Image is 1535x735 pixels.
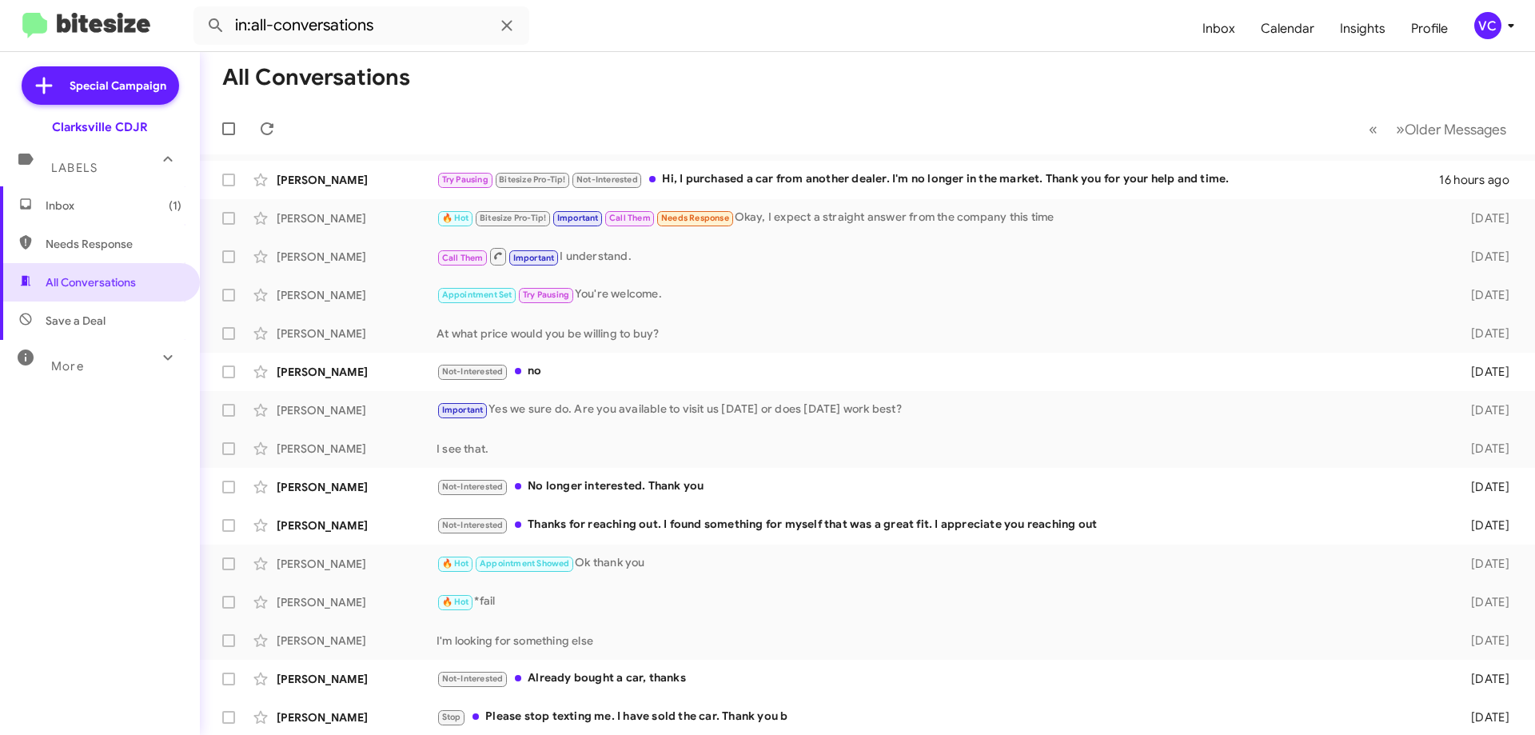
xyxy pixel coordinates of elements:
span: 🔥 Hot [442,213,469,223]
span: Not-Interested [442,520,504,530]
span: Call Them [609,213,651,223]
div: *fail [437,593,1445,611]
div: [PERSON_NAME] [277,517,437,533]
span: Inbox [46,198,181,214]
div: [DATE] [1445,402,1522,418]
span: 🔥 Hot [442,558,469,569]
span: Not-Interested [442,366,504,377]
div: Hi, I purchased a car from another dealer. I'm no longer in the market. Thank you for your help a... [437,170,1439,189]
div: You're welcome. [437,286,1445,304]
span: Appointment Showed [480,558,570,569]
div: [DATE] [1445,441,1522,457]
div: [PERSON_NAME] [277,249,437,265]
div: Yes we sure do. Are you available to visit us [DATE] or does [DATE] work best? [437,401,1445,419]
span: Important [442,405,484,415]
div: I'm looking for something else [437,633,1445,649]
div: [DATE] [1445,287,1522,303]
div: no [437,362,1445,381]
span: Try Pausing [523,290,569,300]
span: Not-Interested [442,673,504,684]
span: Bitesize Pro-Tip! [499,174,565,185]
span: 🔥 Hot [442,597,469,607]
span: Not-Interested [442,481,504,492]
div: Clarksville CDJR [52,119,148,135]
div: [PERSON_NAME] [277,172,437,188]
div: [PERSON_NAME] [277,594,437,610]
a: Insights [1327,6,1398,52]
span: Needs Response [46,236,181,252]
div: [DATE] [1445,517,1522,533]
span: Needs Response [661,213,729,223]
span: Labels [51,161,98,175]
div: 16 hours ago [1439,172,1522,188]
div: Ok thank you [437,554,1445,573]
div: [PERSON_NAME] [277,479,437,495]
span: Appointment Set [442,290,512,300]
span: Important [557,213,599,223]
button: Previous [1359,113,1387,146]
h1: All Conversations [222,65,410,90]
div: [PERSON_NAME] [277,402,437,418]
div: [DATE] [1445,364,1522,380]
button: VC [1461,12,1517,39]
div: I see that. [437,441,1445,457]
div: [DATE] [1445,326,1522,342]
div: [PERSON_NAME] [277,671,437,687]
div: [PERSON_NAME] [277,556,437,572]
span: » [1396,119,1405,139]
div: No longer interested. Thank you [437,477,1445,496]
div: [PERSON_NAME] [277,287,437,303]
span: More [51,359,84,373]
span: Important [513,253,555,263]
div: [DATE] [1445,210,1522,226]
span: Try Pausing [442,174,488,185]
div: [DATE] [1445,709,1522,725]
span: Special Campaign [70,78,166,94]
span: (1) [169,198,181,214]
div: Thanks for reaching out. I found something for myself that was a great fit. I appreciate you reac... [437,516,1445,534]
span: Stop [442,712,461,722]
a: Inbox [1190,6,1248,52]
span: « [1369,119,1378,139]
div: [PERSON_NAME] [277,210,437,226]
div: [DATE] [1445,249,1522,265]
div: [DATE] [1445,671,1522,687]
div: [DATE] [1445,594,1522,610]
div: VC [1474,12,1501,39]
div: Please stop texting me. I have sold the car. Thank you b [437,708,1445,726]
div: [PERSON_NAME] [277,709,437,725]
a: Calendar [1248,6,1327,52]
div: I understand. [437,246,1445,266]
div: [PERSON_NAME] [277,441,437,457]
input: Search [193,6,529,45]
div: [PERSON_NAME] [277,326,437,342]
div: At what price would you be willing to buy? [437,326,1445,342]
span: Not-Interested [576,174,638,185]
div: [PERSON_NAME] [277,633,437,649]
span: Call Them [442,253,484,263]
div: Okay, I expect a straight answer from the company this time [437,209,1445,227]
a: Special Campaign [22,66,179,105]
span: Bitesize Pro-Tip! [480,213,546,223]
button: Next [1386,113,1516,146]
div: [PERSON_NAME] [277,364,437,380]
div: [DATE] [1445,479,1522,495]
nav: Page navigation example [1360,113,1516,146]
span: Older Messages [1405,121,1506,138]
div: [DATE] [1445,556,1522,572]
span: Save a Deal [46,313,106,329]
div: Already bought a car, thanks [437,669,1445,688]
div: [DATE] [1445,633,1522,649]
a: Profile [1398,6,1461,52]
span: All Conversations [46,274,136,290]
